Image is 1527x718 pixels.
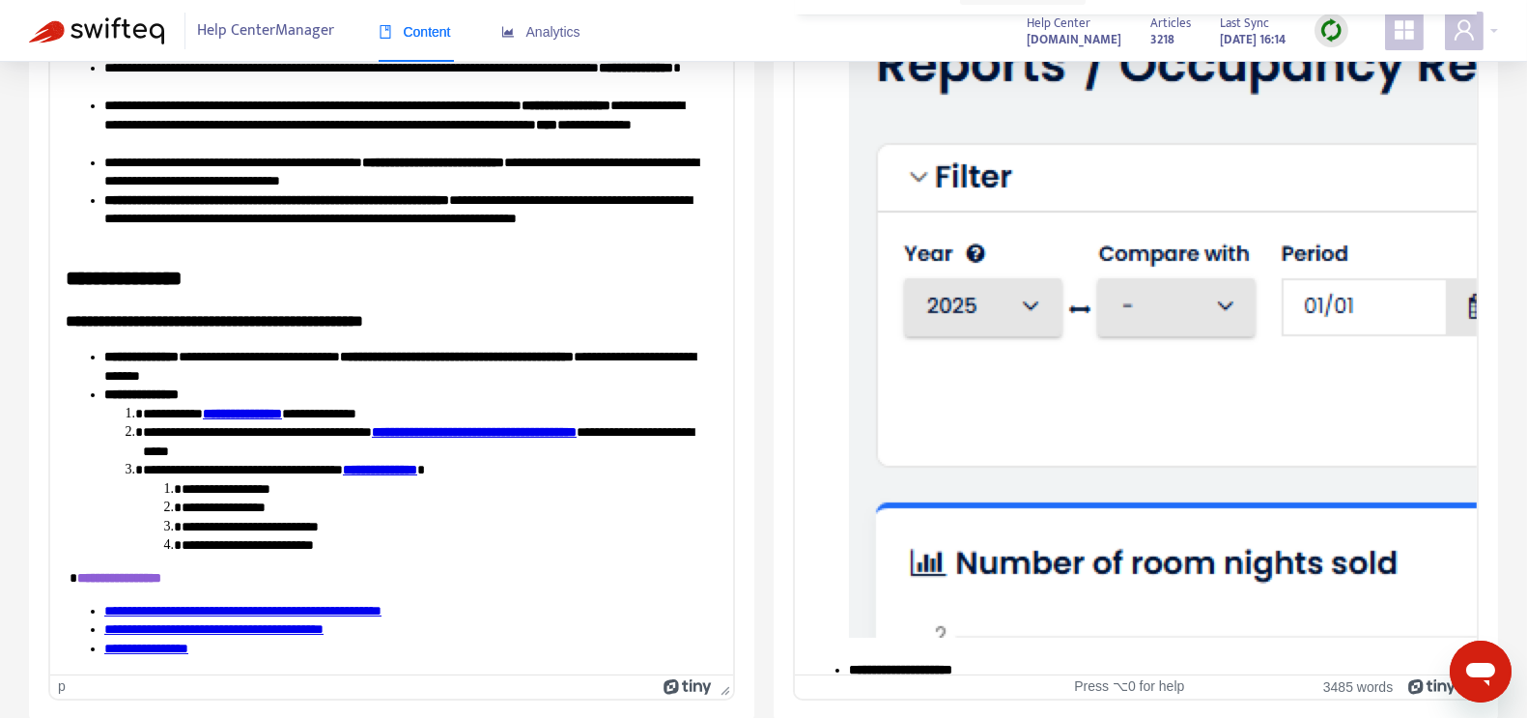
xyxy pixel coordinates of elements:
span: area-chart [501,25,515,39]
a: Powered by Tiny [664,678,712,694]
span: user [1453,18,1476,42]
span: Help Center [1027,13,1090,34]
span: Articles [1150,13,1191,34]
strong: [DOMAIN_NAME] [1027,29,1121,50]
a: [DOMAIN_NAME] [1027,28,1121,50]
img: Swifteq [29,17,164,44]
button: 3485 words [1323,678,1393,695]
span: Analytics [501,24,580,40]
span: Content [379,24,451,40]
span: appstore [1393,18,1416,42]
a: Powered by Tiny [1408,678,1456,694]
iframe: Rich Text Area [795,14,1478,675]
strong: 3218 [1150,29,1174,50]
span: Help Center Manager [198,13,335,49]
iframe: Button to launch messaging window [1450,641,1512,703]
div: Press the Up and Down arrow keys to resize the editor. [713,675,733,699]
img: sync.dc5367851b00ba804db3.png [1319,18,1343,43]
span: Last Sync [1220,13,1269,34]
div: Press ⌥0 for help [1020,678,1238,695]
strong: [DATE] 16:14 [1220,29,1286,50]
span: book [379,25,392,39]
